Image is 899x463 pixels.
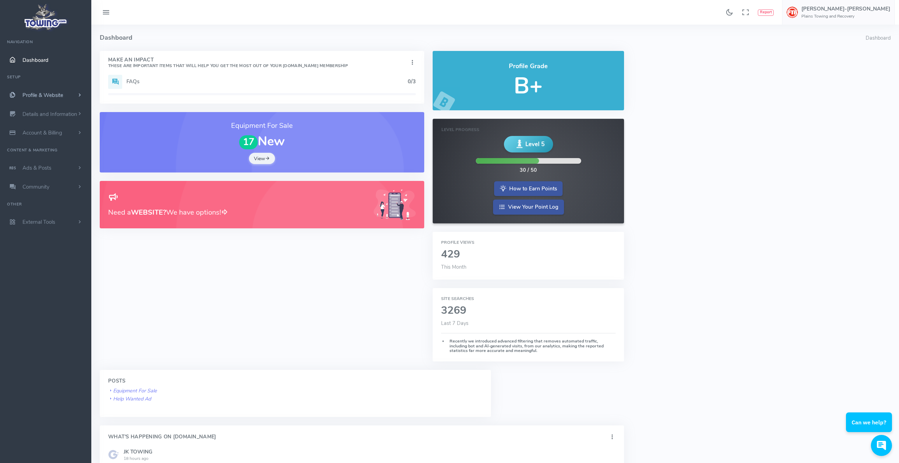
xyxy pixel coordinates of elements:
[441,240,616,245] h6: Profile Views
[441,63,616,70] h4: Profile Grade
[838,393,899,463] iframe: Conversations
[374,189,416,220] img: Generic placeholder image
[494,181,563,196] a: How to Earn Points
[408,79,416,84] h5: 0/3
[758,9,774,16] button: Report
[441,263,466,270] span: This Month
[493,200,564,215] a: View Your Point Log
[441,339,616,353] h6: Recently we introduced advanced filtering that removes automated traffic, including bot and AI-ge...
[866,34,891,42] li: Dashboard
[124,449,616,455] h5: JK TOWING
[108,120,416,131] h3: Equipment For Sale
[441,249,616,260] h2: 429
[22,129,62,136] span: Account & Billing
[108,135,416,149] h1: New
[441,296,616,301] h6: Site Searches
[249,153,275,164] a: View
[22,183,50,190] span: Community
[108,449,119,460] img: Generic placeholder image
[239,135,258,150] span: 17
[520,167,537,174] div: 30 / 50
[22,2,70,32] img: logo
[801,14,890,19] h6: Plains Towing and Recovery
[22,219,55,226] span: External Tools
[22,111,77,118] span: Details and Information
[108,378,483,384] h4: Posts
[126,79,408,84] h5: FAQs
[124,456,149,461] small: 18 hours ago
[22,164,51,171] span: Ads & Posts
[525,140,545,149] span: Level 5
[801,6,890,12] h5: [PERSON_NAME]-[PERSON_NAME]
[22,92,63,99] span: Profile & Website
[108,434,216,440] h4: What's Happening On [DOMAIN_NAME]
[108,63,348,69] small: These are important items that will help you get the most out of your [DOMAIN_NAME] Membership
[441,305,616,317] h2: 3269
[441,73,616,98] h5: B+
[131,208,166,217] b: WEBSITE?
[108,207,365,218] h3: Need a We have options!
[22,57,48,64] span: Dashboard
[441,320,468,327] span: Last 7 Days
[108,395,151,402] a: Help Wanted Ad
[108,57,348,69] h4: Make An Impact
[787,7,798,18] img: user-image
[108,387,157,394] a: Equipment For Sale
[441,128,615,132] h6: Level Progress
[100,25,866,51] h4: Dashboard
